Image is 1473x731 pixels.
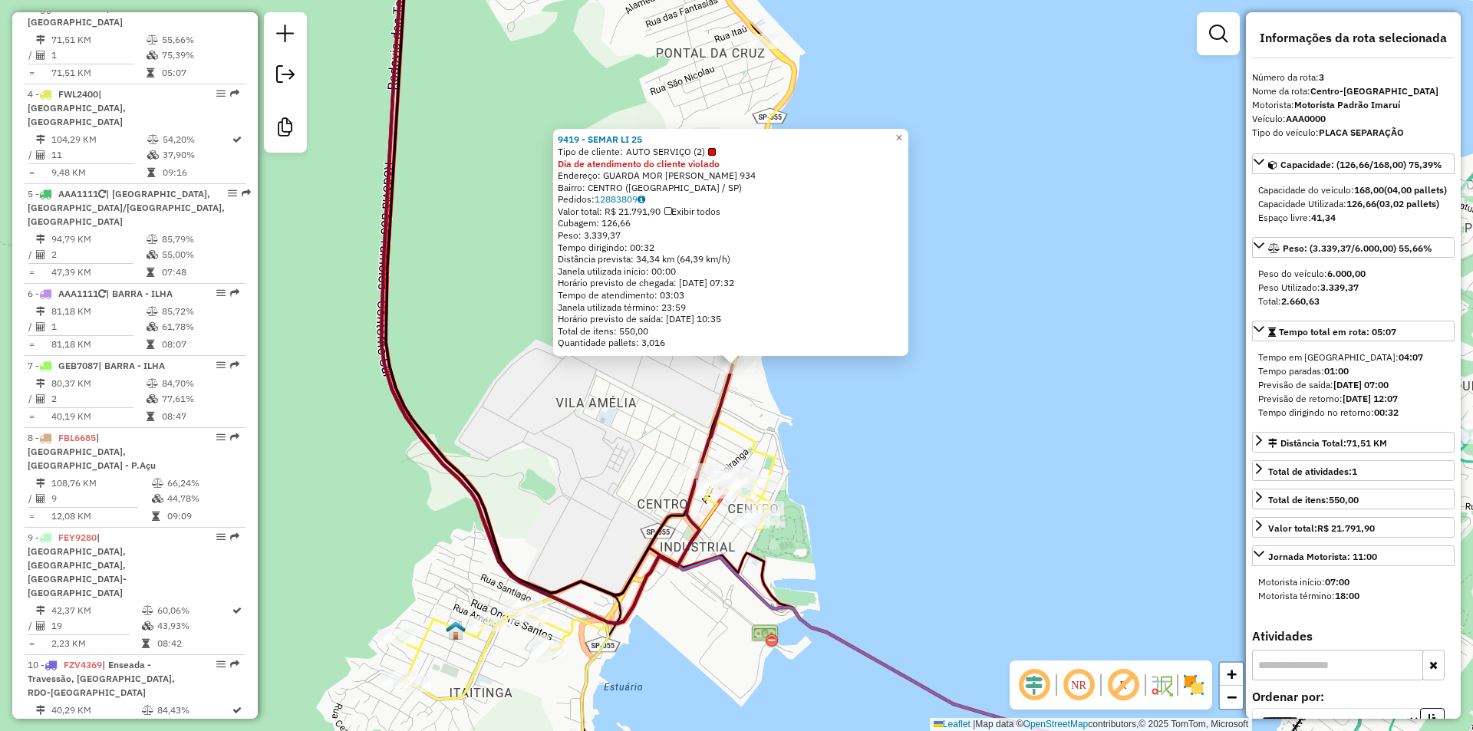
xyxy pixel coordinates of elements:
[36,150,45,160] i: Total de Atividades
[558,182,904,194] div: Bairro: CENTRO ([GEOGRAPHIC_DATA] / SP)
[1258,281,1448,295] div: Peso Utilizado:
[973,719,975,729] span: |
[161,409,239,424] td: 08:47
[28,65,35,81] td: =
[28,88,126,127] span: | [GEOGRAPHIC_DATA], [GEOGRAPHIC_DATA]
[558,133,642,145] strong: 9419 - SEMAR LI 25
[147,322,158,331] i: % de utilização da cubagem
[558,217,904,229] div: Cubagem: 126,66
[1181,673,1206,697] img: Exibir/Ocultar setores
[1258,589,1448,603] div: Motorista término:
[28,288,173,299] span: 6 -
[1252,84,1455,98] div: Nome da rota:
[230,433,239,442] em: Rota exportada
[142,606,153,615] i: % de utilização do peso
[28,319,35,334] td: /
[558,170,904,182] div: Endereço: GUARDA MOR [PERSON_NAME] 934
[1333,379,1389,390] strong: [DATE] 07:00
[270,18,301,53] a: Nova sessão e pesquisa
[1268,493,1359,507] div: Total de itens:
[1258,351,1448,364] div: Tempo em [GEOGRAPHIC_DATA]:
[161,247,239,262] td: 55,00%
[51,147,147,163] td: 11
[1283,242,1432,254] span: Peso: (3.339,37/6.000,00) 55,66%
[36,322,45,331] i: Total de Atividades
[558,265,904,278] div: Janela utilizada início: 00:00
[147,379,158,388] i: % de utilização do peso
[51,509,151,524] td: 12,08 KM
[58,88,98,100] span: FWL2400
[1319,127,1404,138] strong: PLACA SEPARAÇÃO
[51,48,146,63] td: 1
[51,265,146,280] td: 47,39 KM
[36,35,45,44] i: Distância Total
[558,133,904,349] div: Tempo de atendimento: 03:03
[1258,575,1448,589] div: Motorista início:
[161,32,239,48] td: 55,66%
[152,512,160,521] i: Tempo total em rota
[58,188,98,199] span: AAA1111
[242,189,251,198] em: Rota exportada
[28,432,156,471] span: | [GEOGRAPHIC_DATA], [GEOGRAPHIC_DATA] - P.Açu
[1280,159,1442,170] span: Capacidade: (126,66/168,00) 75,39%
[1268,466,1357,477] span: Total de atividades:
[1220,686,1243,709] a: Zoom out
[161,48,239,63] td: 75,39%
[1268,436,1387,450] div: Distância Total:
[51,409,146,424] td: 40,19 KM
[1258,295,1448,308] div: Total:
[28,491,35,506] td: /
[934,719,970,729] a: Leaflet
[1252,545,1455,566] a: Jornada Motorista: 11:00
[58,288,98,299] span: AAA1111
[930,718,1252,731] div: Map data © contributors,© 2025 TomTom, Microsoft
[161,319,239,334] td: 61,78%
[147,307,158,316] i: % de utilização do peso
[28,188,225,227] span: 5 -
[142,639,150,648] i: Tempo total em rota
[51,491,151,506] td: 9
[1060,667,1097,703] span: Ocultar NR
[558,229,904,242] div: Peso: 3.339,37
[1294,99,1400,110] strong: Motorista Padrão Imaruí
[1252,517,1455,538] a: Valor total:R$ 21.791,90
[1258,406,1448,420] div: Tempo dirigindo no retorno:
[28,532,127,598] span: | [GEOGRAPHIC_DATA], [GEOGRAPHIC_DATA], [GEOGRAPHIC_DATA]-[GEOGRAPHIC_DATA]
[51,636,141,651] td: 2,23 KM
[161,304,239,319] td: 85,72%
[232,706,242,715] i: Rota otimizada
[895,131,902,144] span: ×
[98,189,106,199] i: Veículo já utilizado nesta sessão
[1016,667,1053,703] span: Ocultar deslocamento
[36,51,45,60] i: Total de Atividades
[1227,687,1237,706] span: −
[1252,98,1455,112] div: Motorista:
[28,247,35,262] td: /
[626,146,716,158] span: AUTO SERVIÇO (2)
[161,391,239,407] td: 77,61%
[161,337,239,352] td: 08:07
[1252,31,1455,45] h4: Informações da rota selecionada
[1324,365,1349,377] strong: 01:00
[166,476,239,491] td: 66,24%
[1329,494,1359,505] strong: 550,00
[51,319,146,334] td: 1
[1227,664,1237,683] span: +
[1346,437,1387,449] span: 71,51 KM
[1268,522,1375,535] div: Valor total:
[230,361,239,370] em: Rota exportada
[58,532,97,543] span: FEY9280
[147,168,155,177] i: Tempo total em rota
[1310,85,1438,97] strong: Centro-[GEOGRAPHIC_DATA]
[1346,198,1376,209] strong: 126,66
[1327,268,1366,279] strong: 6.000,00
[51,304,146,319] td: 81,18 KM
[446,621,466,640] img: IURI JESUS RODRIGUES DOS SANTOS - 101
[1258,197,1448,211] div: Capacidade Utilizada:
[36,394,45,403] i: Total de Atividades
[1258,183,1448,197] div: Capacidade do veículo:
[28,509,35,524] td: =
[152,479,163,488] i: % de utilização do peso
[51,618,141,634] td: 19
[558,325,904,338] div: Total de itens: 550,00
